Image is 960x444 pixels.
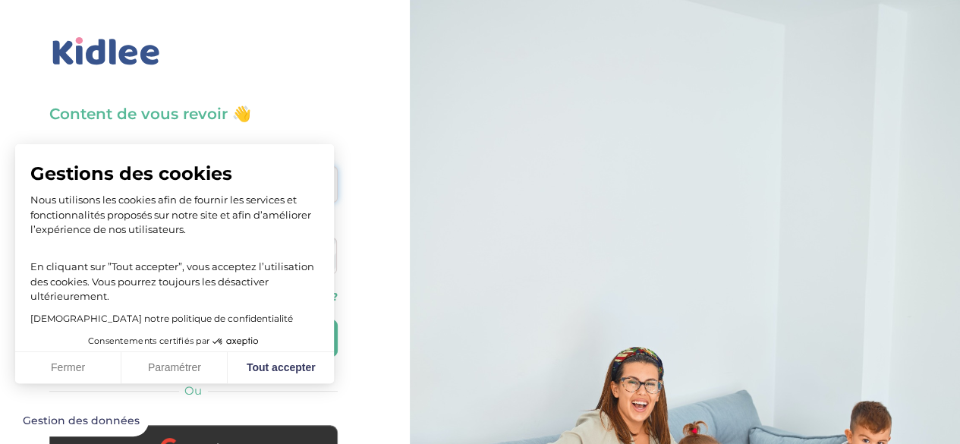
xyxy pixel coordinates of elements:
button: Consentements certifiés par [80,332,269,351]
button: Paramétrer [121,352,228,384]
img: logo_kidlee_bleu [49,34,163,69]
span: Ou [184,383,202,398]
h3: Content de vous revoir 👋 [49,103,338,124]
p: En cliquant sur ”Tout accepter”, vous acceptez l’utilisation des cookies. Vous pourrez toujours l... [30,245,319,304]
button: Fermer [15,352,121,384]
span: Gestion des données [23,414,140,428]
svg: Axeptio [212,319,258,364]
label: Adresse email [49,143,131,162]
span: Consentements certifiés par [88,337,209,345]
p: Nous utilisons les cookies afin de fournir les services et fonctionnalités proposés sur notre sit... [30,193,319,238]
button: Fermer le widget sans consentement [14,405,149,437]
a: [DEMOGRAPHIC_DATA] notre politique de confidentialité [30,313,293,324]
button: Tout accepter [228,352,334,384]
span: Gestions des cookies [30,162,319,185]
